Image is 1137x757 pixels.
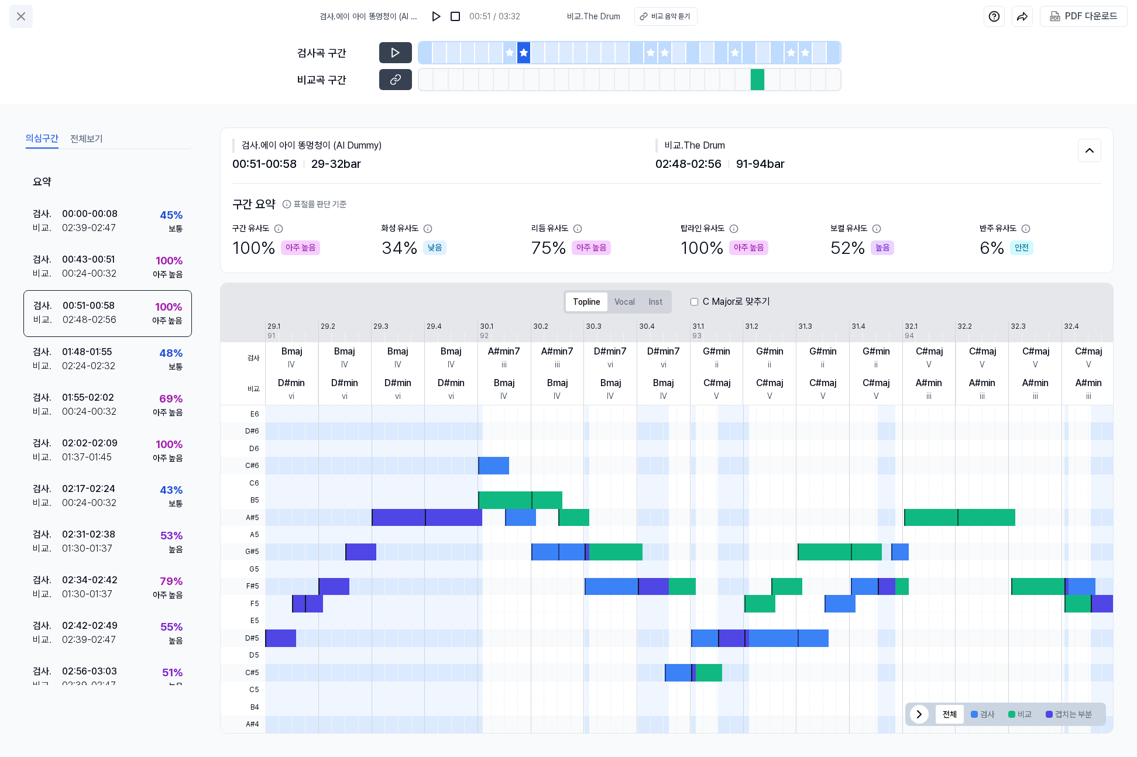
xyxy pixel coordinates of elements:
div: 검사 . [33,345,62,359]
div: 00:00 - 00:08 [62,207,118,221]
div: 91 [267,331,275,341]
div: C#maj [1075,345,1102,359]
div: 02:39 - 02:47 [62,679,116,693]
div: 02:39 - 02:47 [62,633,116,647]
span: D#5 [221,629,265,646]
div: 높음 [871,240,894,255]
div: 51 % [162,665,183,680]
div: 75 % [531,235,611,261]
div: 94 [905,331,914,341]
button: 검사 [964,705,1001,724]
div: 29.2 [321,321,335,332]
div: V [926,359,932,371]
div: 48 % [159,345,183,361]
div: iii [1086,390,1091,402]
span: D#6 [221,422,265,439]
span: B4 [221,698,265,715]
div: 02:02 - 02:09 [62,436,118,450]
div: vi [342,390,348,402]
div: Bmaj [441,345,461,359]
div: C#maj [916,345,943,359]
div: 00:24 - 00:32 [62,496,116,510]
div: 92 [480,331,489,341]
div: 100 % [155,299,182,315]
label: C Major로 맞추기 [703,295,770,309]
div: IV [288,359,295,371]
span: C5 [221,682,265,698]
div: 31.3 [798,321,812,332]
div: 02:24 - 02:32 [62,359,115,373]
div: vi [661,359,667,371]
div: 검사곡 구간 [297,45,372,61]
div: Bmaj [387,345,408,359]
div: V [1033,359,1038,371]
span: B5 [221,491,265,508]
button: 겹치는 부분 [1039,705,1099,724]
div: 보컬 유사도 [830,222,867,235]
div: Bmaj [547,376,568,390]
button: Inst [642,293,669,311]
div: 00:24 - 00:32 [62,267,116,281]
div: 보통 [169,223,183,235]
div: G#min [809,345,837,359]
div: 비교 . [33,359,62,373]
div: 아주 높음 [281,240,320,255]
div: IV [341,359,348,371]
button: 전체보기 [70,130,103,149]
div: 100 % [156,436,183,452]
span: A#4 [221,715,265,732]
div: G#min [863,345,890,359]
span: C#5 [221,664,265,681]
div: G#min [703,345,730,359]
div: 100 % [156,253,183,269]
div: 높음 [169,635,183,647]
span: C6 [221,474,265,491]
div: 검사 . [33,482,62,496]
div: IV [448,359,455,371]
div: 00:24 - 00:32 [62,405,116,419]
div: 31.1 [692,321,704,332]
div: A#min7 [488,345,520,359]
div: 31.2 [745,321,758,332]
div: 100 % [681,235,768,261]
div: 30.2 [533,321,548,332]
div: iii [501,359,507,371]
div: 비교 . [33,679,62,693]
div: G#min [756,345,784,359]
div: 29.1 [267,321,280,332]
div: 30.4 [639,321,655,332]
span: 비교 . The Drum [567,11,620,23]
div: 비교 . [33,633,62,647]
div: 32.4 [1064,321,1079,332]
button: 전체 [936,705,964,724]
div: 비교 . [33,450,62,464]
div: D#min [278,376,305,390]
div: vi [395,390,401,402]
div: Bmaj [600,376,621,390]
div: 구간 유사도 [232,222,269,235]
div: 비교 . [33,405,62,419]
div: IV [607,390,614,402]
div: 29.3 [373,321,389,332]
div: 01:37 - 01:45 [62,450,112,464]
span: A5 [221,526,265,543]
div: IV [554,390,561,402]
div: A#min [969,376,995,390]
div: 01:30 - 01:37 [62,587,112,601]
div: 아주 높음 [153,452,183,464]
div: D#min [331,376,358,390]
div: C#maj [703,376,730,390]
div: V [714,390,719,402]
span: F#5 [221,578,265,595]
div: 아주 높음 [572,240,611,255]
span: 비교 [221,374,265,405]
div: ii [821,359,825,371]
div: 55 % [160,619,183,635]
div: 30.1 [480,321,493,332]
div: 화성 유사도 [382,222,418,235]
div: C#maj [756,376,783,390]
span: E6 [221,405,265,422]
div: 6 % [980,235,1033,261]
span: D6 [221,440,265,457]
div: 53 % [160,528,183,543]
